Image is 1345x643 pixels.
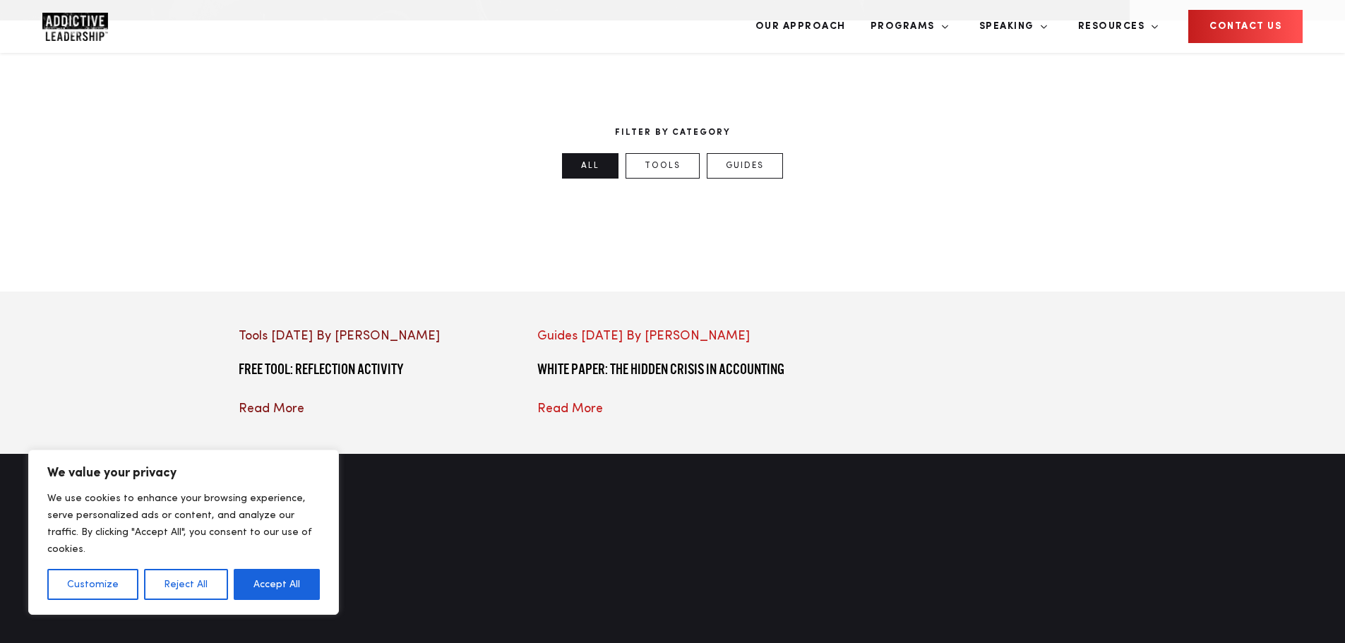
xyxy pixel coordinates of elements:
[42,13,108,41] img: Company Logo
[626,153,700,179] a: Tools
[239,360,509,378] h4: FREE Tool: Reflection Activity
[239,330,268,342] span: Tools
[537,330,578,342] span: Guides
[144,569,227,600] button: Reject All
[234,569,320,600] button: Accept All
[537,402,603,415] span: Read More
[47,490,320,558] p: We use cookies to enhance your browsing experience, serve personalized ads or content, and analyz...
[239,327,509,419] a: Tools [DATE] By [PERSON_NAME] FREE Tool: Reflection Activity Read More
[47,569,138,600] button: Customize
[537,360,808,378] h4: WHITE PAPER: The Hidden Crisis in Accounting
[707,153,783,179] a: Guides
[316,330,440,342] span: By [PERSON_NAME]
[239,126,1107,139] p: FILTER BY CATEGORY
[1188,10,1303,43] a: CONTACT US
[562,153,618,179] a: All
[239,402,304,415] span: Read More
[271,330,313,342] span: [DATE]
[626,330,750,342] span: By [PERSON_NAME]
[28,450,339,615] div: We value your privacy
[581,330,623,342] span: [DATE]
[42,13,127,41] a: Home
[537,327,808,419] a: Guides [DATE] By [PERSON_NAME] WHITE PAPER: The Hidden Crisis in Accounting Read More
[47,464,320,481] p: We value your privacy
